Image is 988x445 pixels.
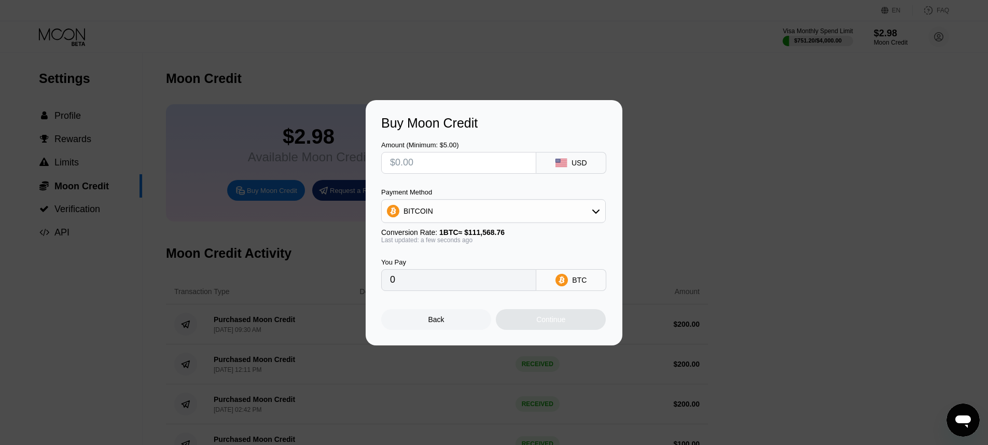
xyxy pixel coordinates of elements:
[381,188,606,196] div: Payment Method
[428,315,444,324] div: Back
[381,237,606,244] div: Last updated: a few seconds ago
[381,228,606,237] div: Conversion Rate:
[403,207,433,215] div: BITCOIN
[381,309,491,330] div: Back
[390,152,527,173] input: $0.00
[947,404,980,437] iframe: Button to launch messaging window
[381,258,536,266] div: You Pay
[381,116,607,131] div: Buy Moon Credit
[381,141,536,149] div: Amount (Minimum: $5.00)
[382,201,605,221] div: BITCOIN
[572,159,587,167] div: USD
[439,228,505,237] span: 1 BTC ≈ $111,568.76
[572,276,587,284] div: BTC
